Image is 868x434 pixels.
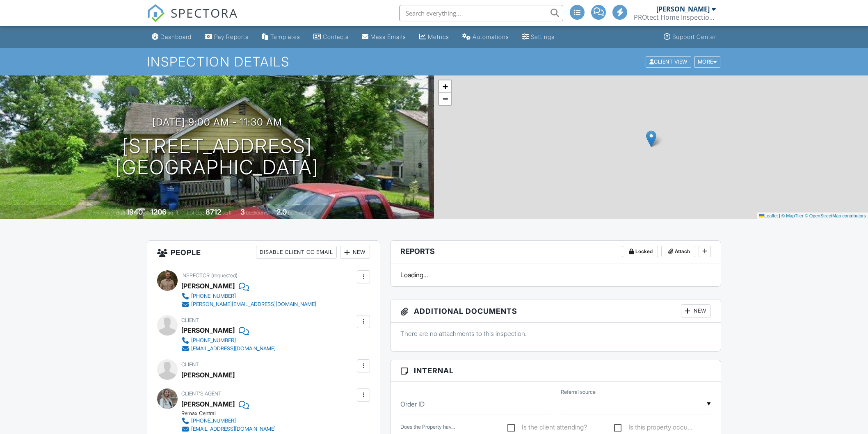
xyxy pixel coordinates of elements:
div: [PERSON_NAME] [181,280,235,292]
span: + [443,81,448,91]
div: Automations [473,33,509,40]
a: Contacts [310,30,352,45]
span: Inspector [181,272,210,279]
h3: Additional Documents [391,299,721,323]
a: Leaflet [759,213,778,218]
div: Dashboard [160,33,192,40]
div: 1206 [151,208,167,216]
div: Client View [646,56,691,67]
div: Settings [531,33,555,40]
label: Is this property occupied? [614,423,692,434]
a: Client View [645,58,693,64]
a: Metrics [416,30,452,45]
span: Lot Size [187,210,204,216]
div: Remax Central [181,410,282,417]
a: © MapTiler [781,213,804,218]
a: [PHONE_NUMBER] [181,336,276,345]
span: sq.ft. [222,210,233,216]
a: Settings [519,30,558,45]
a: [PHONE_NUMBER] [181,417,276,425]
img: Marker [646,130,656,147]
div: More [694,56,721,67]
a: SPECTORA [147,11,238,28]
label: Does the Property have Gas Utilities? [400,423,455,431]
div: Templates [270,33,300,40]
span: SPECTORA [171,4,238,21]
a: [EMAIL_ADDRESS][DOMAIN_NAME] [181,345,276,353]
h3: People [147,241,380,264]
a: Mass Emails [359,30,409,45]
span: sq. ft. [168,210,179,216]
div: [PERSON_NAME][EMAIL_ADDRESS][DOMAIN_NAME] [191,301,316,308]
a: [PERSON_NAME] [181,398,235,410]
div: 3 [240,208,245,216]
div: PROtect Home Inspections [634,13,716,21]
span: bathrooms [288,210,311,216]
span: (requested) [211,272,238,279]
div: Metrics [428,33,449,40]
div: 8712 [206,208,221,216]
div: [PHONE_NUMBER] [191,418,236,424]
span: Client's Agent [181,391,222,397]
div: [PHONE_NUMBER] [191,293,236,299]
a: [PERSON_NAME][EMAIL_ADDRESS][DOMAIN_NAME] [181,300,316,308]
a: [PHONE_NUMBER] [181,292,316,300]
div: [PERSON_NAME] [656,5,710,13]
span: bedrooms [246,210,269,216]
a: Automations (Advanced) [459,30,512,45]
h3: [DATE] 9:00 am - 11:30 am [152,116,282,128]
div: [PERSON_NAME] [181,324,235,336]
span: Client [181,317,199,323]
div: [EMAIL_ADDRESS][DOMAIN_NAME] [191,426,276,432]
div: Support Center [672,33,716,40]
input: Search everything... [399,5,563,21]
a: Pay Reports [201,30,252,45]
div: Contacts [323,33,349,40]
label: Is the client attending? [507,423,587,434]
div: New [340,246,370,259]
div: [PERSON_NAME] [181,369,235,381]
span: | [779,213,780,218]
div: Disable Client CC Email [256,246,337,259]
div: Mass Emails [370,33,406,40]
a: Support Center [660,30,720,45]
a: Zoom in [439,80,451,93]
div: [PHONE_NUMBER] [191,337,236,344]
a: Zoom out [439,93,451,105]
h1: Inspection Details [147,55,721,69]
div: 2.0 [276,208,287,216]
div: Pay Reports [214,33,249,40]
a: Templates [258,30,304,45]
p: There are no attachments to this inspection. [400,329,711,338]
img: The Best Home Inspection Software - Spectora [147,4,165,22]
h3: Internal [391,360,721,381]
span: Built [116,210,125,216]
div: [EMAIL_ADDRESS][DOMAIN_NAME] [191,345,276,352]
span: Client [181,361,199,368]
div: New [681,304,711,318]
span: − [443,94,448,104]
a: [EMAIL_ADDRESS][DOMAIN_NAME] [181,425,276,433]
a: © OpenStreetMap contributors [805,213,866,218]
a: Dashboard [148,30,195,45]
label: Order ID [400,400,425,409]
label: Referral source [561,388,596,396]
h1: [STREET_ADDRESS] [GEOGRAPHIC_DATA] [115,135,319,179]
div: 1940 [126,208,143,216]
